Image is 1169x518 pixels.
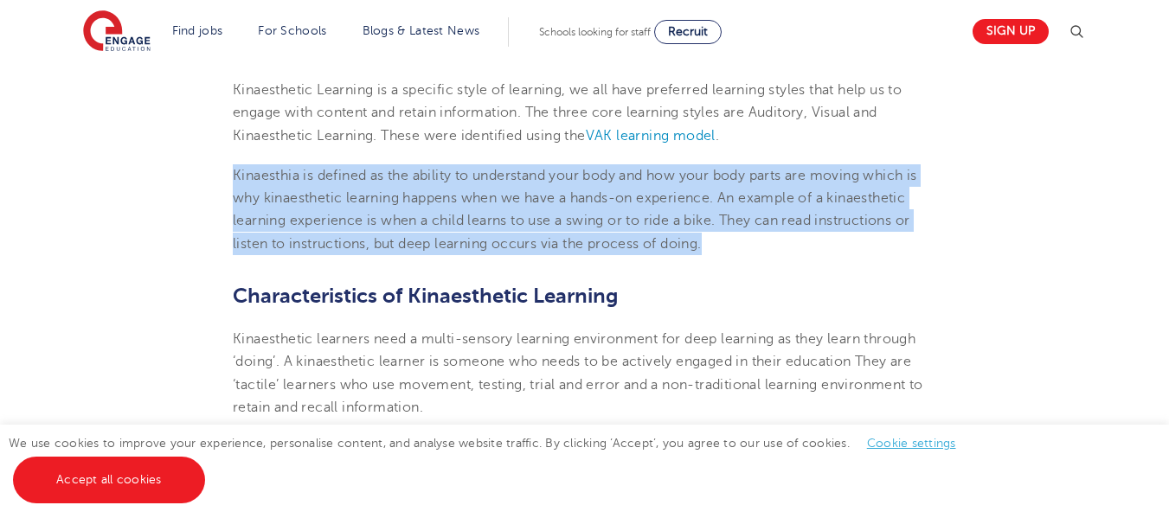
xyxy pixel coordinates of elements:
a: For Schools [258,24,326,37]
span: We use cookies to improve your experience, personalise content, and analyse website traffic. By c... [9,437,973,486]
b: Characteristics of Kinaesthetic Learning [233,284,618,308]
a: VAK learning model [586,128,716,144]
span: . [716,128,719,144]
span: Kinaesthetic learners need a multi-sensory learning environment for deep learning as they learn t... [233,331,923,415]
span: Schools looking for staff [539,26,651,38]
a: Find jobs [172,24,223,37]
span: inaesthetic learning happens when we have a hands-on experience. An example of a kinaesthetic lea... [233,190,909,252]
a: Sign up [973,19,1049,44]
a: Blogs & Latest News [363,24,480,37]
span: These were identified using the [381,128,585,144]
span: Kinaesthetic Learning is a specific style of learning, we all have preferred learning styles that... [233,82,902,144]
a: Cookie settings [867,437,956,450]
a: Accept all cookies [13,457,205,503]
span: Kinaesthia is defined as the ability to understand your body and how your body parts are moving w... [233,168,917,206]
span: Recruit [668,25,708,38]
a: Recruit [654,20,722,44]
img: Engage Education [83,10,151,54]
